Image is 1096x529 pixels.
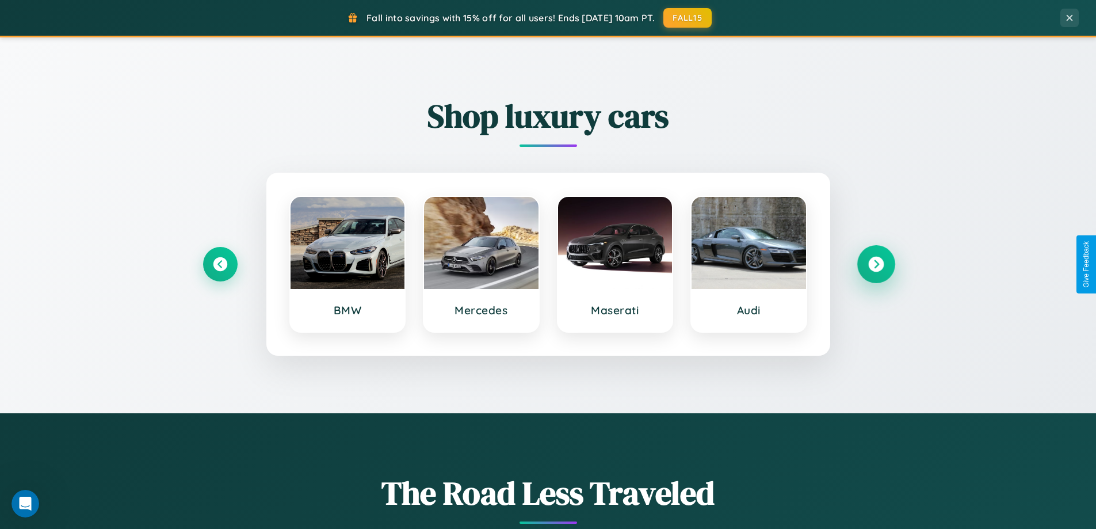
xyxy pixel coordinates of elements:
[703,303,795,317] h3: Audi
[1082,241,1090,288] div: Give Feedback
[12,490,39,517] iframe: Intercom live chat
[366,12,655,24] span: Fall into savings with 15% off for all users! Ends [DATE] 10am PT.
[203,471,893,515] h1: The Road Less Traveled
[663,8,712,28] button: FALL15
[436,303,527,317] h3: Mercedes
[203,94,893,138] h2: Shop luxury cars
[302,303,394,317] h3: BMW
[570,303,661,317] h3: Maserati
